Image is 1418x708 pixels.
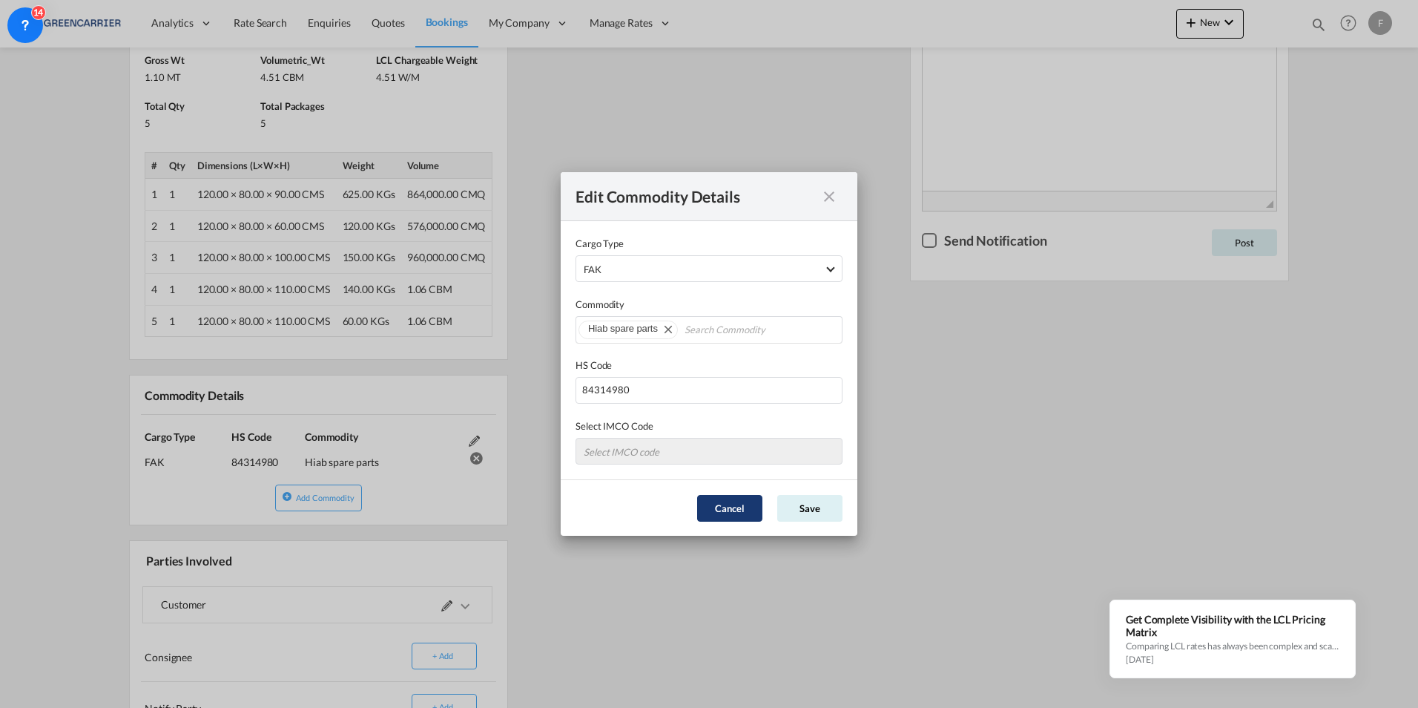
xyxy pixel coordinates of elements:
[576,297,842,312] div: Commodity
[15,15,339,30] body: Editor, editor2
[777,495,842,522] button: Save
[576,187,816,206] div: Edit Commodity Details
[697,495,762,522] button: Cancel
[576,358,842,373] div: HS Code
[685,318,825,342] input: Chips input.
[576,419,842,433] div: Select IMCO Code
[561,172,857,536] md-dialog: Cargo Type FAK ...
[576,236,842,251] div: Cargo Type
[588,321,661,336] div: Hiab spare parts. Press delete to remove this chip.
[576,377,842,404] input: Enter HS Code
[576,438,842,465] md-input-container: Select IMCO Code: Select IMCO code
[576,316,842,343] md-chips-wrap: Chips container. Use arrow keys to select chips.
[588,323,658,334] span: Hiab spare parts
[655,321,677,336] button: Remove Hiab spare parts
[820,188,838,206] md-icon: icon-close fg-AAA8AD cursor
[584,263,601,275] div: FAK
[584,446,659,458] div: Select IMCO code
[576,255,842,282] md-select: Select Cargo type: FAK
